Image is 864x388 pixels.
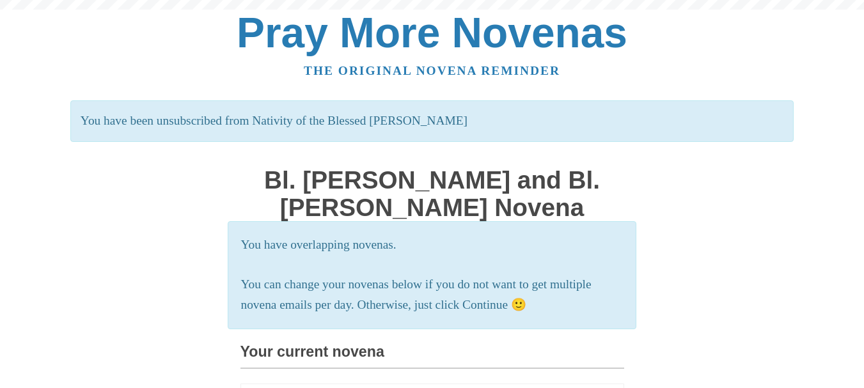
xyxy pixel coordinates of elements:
[241,235,624,256] p: You have overlapping novenas.
[70,100,794,142] p: You have been unsubscribed from Nativity of the Blessed [PERSON_NAME]
[240,344,624,369] h3: Your current novena
[237,9,627,56] a: Pray More Novenas
[240,167,624,221] h1: Bl. [PERSON_NAME] and Bl. [PERSON_NAME] Novena
[241,274,624,316] p: You can change your novenas below if you do not want to get multiple novena emails per day. Other...
[304,64,560,77] a: The original novena reminder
